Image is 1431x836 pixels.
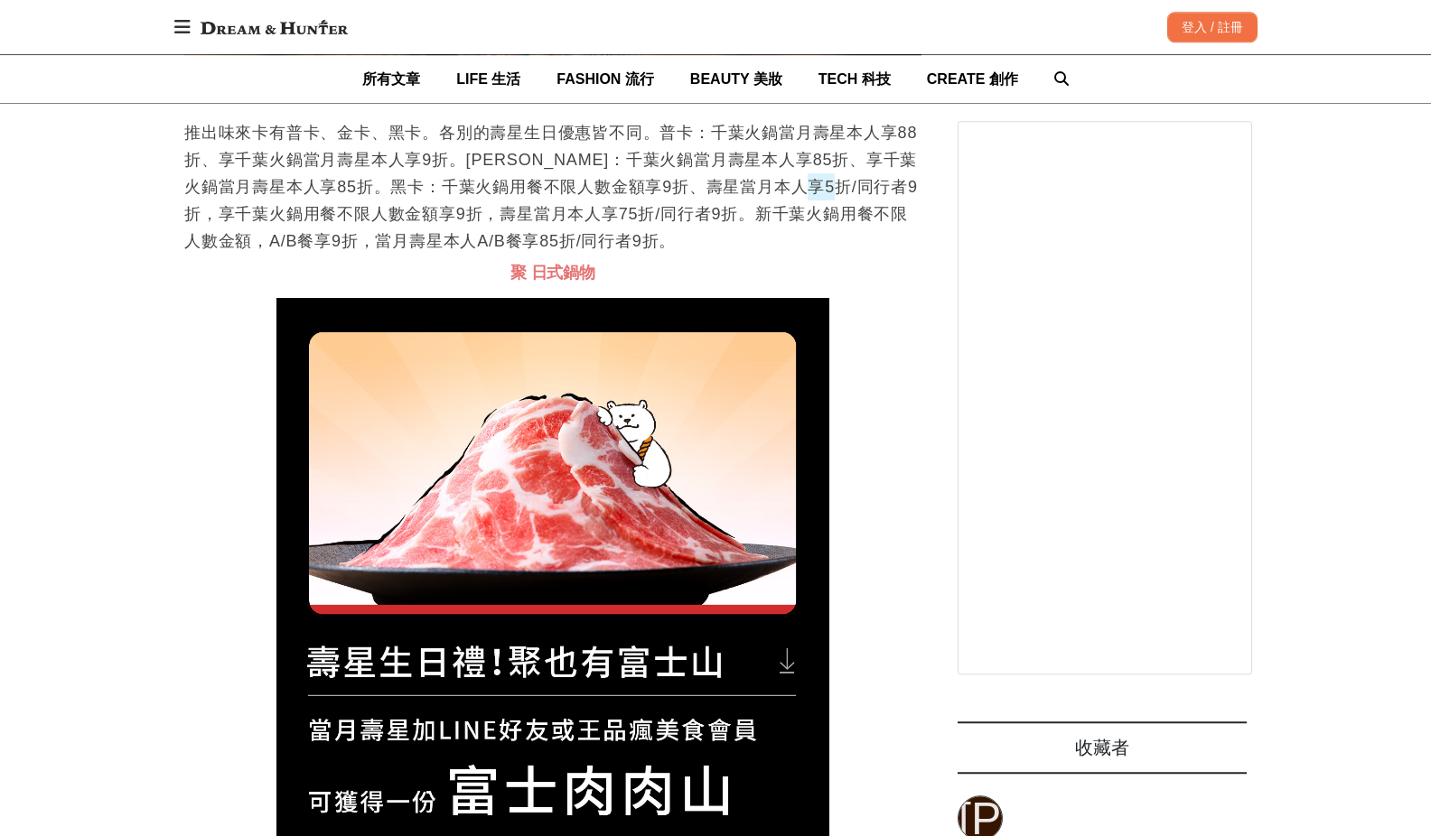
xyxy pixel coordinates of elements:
[556,55,654,103] a: FASHION 流行
[690,71,782,87] span: BEAUTY 美妝
[184,119,921,255] p: 推出味來卡有普卡、金卡、黑卡。各別的壽星生日優惠皆不同。普卡：千葉火鍋當月壽星本人享88折、享千葉火鍋當月壽星本人享9折。[PERSON_NAME]：千葉火鍋當月壽星本人享85折、享千葉火鍋當月...
[927,55,1018,103] a: CREATE 創作
[927,71,1018,87] span: CREATE 創作
[556,71,654,87] span: FASHION 流行
[1167,12,1258,42] div: 登入 / 註冊
[456,71,520,87] span: LIFE 生活
[192,11,357,43] img: Dream & Hunter
[456,55,520,103] a: LIFE 生活
[510,264,595,282] span: 聚 日式鍋物
[690,55,782,103] a: BEAUTY 美妝
[362,71,420,87] span: 所有文章
[818,55,891,103] a: TECH 科技
[362,55,420,103] a: 所有文章
[818,71,891,87] span: TECH 科技
[1075,738,1129,757] span: 收藏者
